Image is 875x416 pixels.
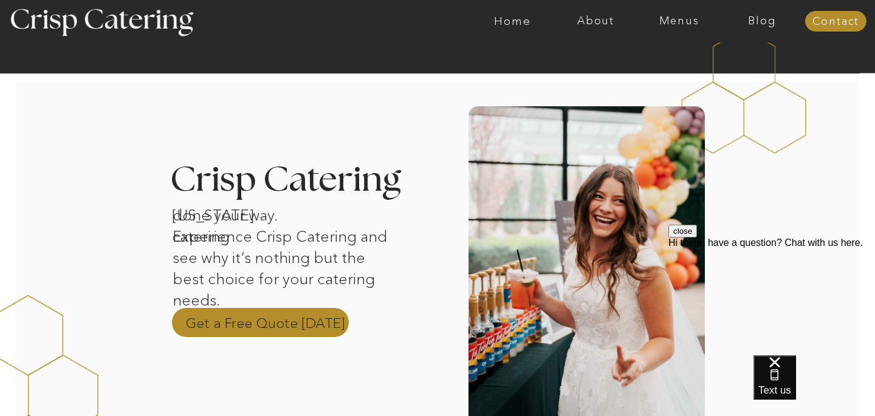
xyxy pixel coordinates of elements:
[554,15,637,27] a: About
[172,205,298,220] h1: [US_STATE] catering
[637,15,721,27] a: Menus
[185,313,345,332] a: Get a Free Quote [DATE]
[753,355,875,416] iframe: podium webchat widget bubble
[805,16,866,28] a: Contact
[721,15,804,27] a: Blog
[668,225,875,370] iframe: podium webchat widget prompt
[471,15,554,27] a: Home
[170,163,432,199] h3: Crisp Catering
[173,205,394,282] p: done your way. Experience Crisp Catering and see why it’s nothing but the best choice for your ca...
